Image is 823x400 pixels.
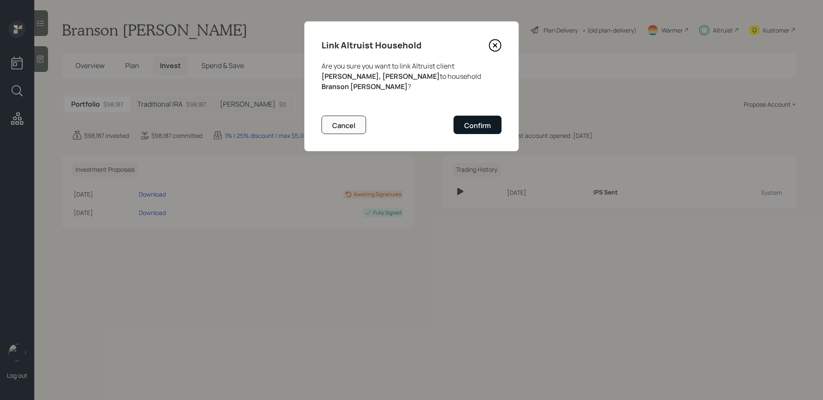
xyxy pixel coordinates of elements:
div: Confirm [464,121,491,130]
div: Cancel [332,121,355,130]
p: Are you sure you want to link Altruist client to household ? [321,61,502,92]
b: [PERSON_NAME], [PERSON_NAME] [321,72,440,81]
h4: Link Altruist Household [321,39,422,52]
button: Cancel [321,116,366,134]
button: Confirm [454,116,502,134]
b: Branson [PERSON_NAME] [321,82,408,91]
